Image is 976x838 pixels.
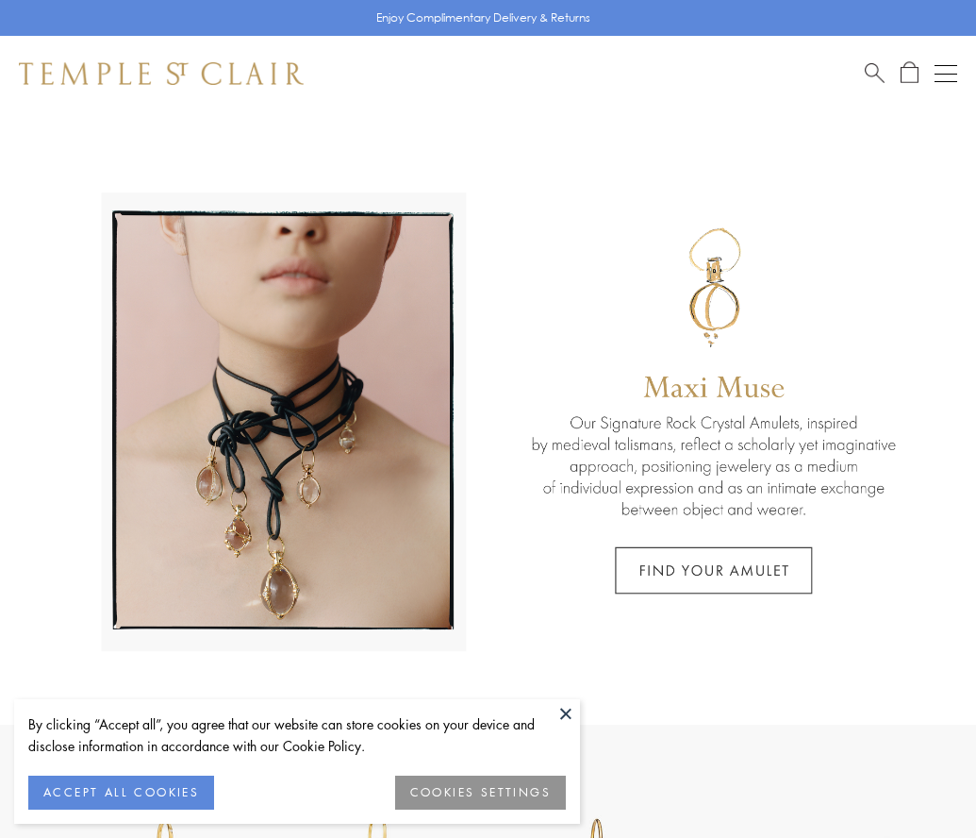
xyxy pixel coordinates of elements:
button: Open navigation [935,62,957,85]
button: ACCEPT ALL COOKIES [28,776,214,810]
img: Temple St. Clair [19,62,304,85]
a: Open Shopping Bag [901,61,918,85]
button: COOKIES SETTINGS [395,776,566,810]
div: By clicking “Accept all”, you agree that our website can store cookies on your device and disclos... [28,713,566,757]
a: Search [865,61,885,85]
p: Enjoy Complimentary Delivery & Returns [376,8,590,27]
